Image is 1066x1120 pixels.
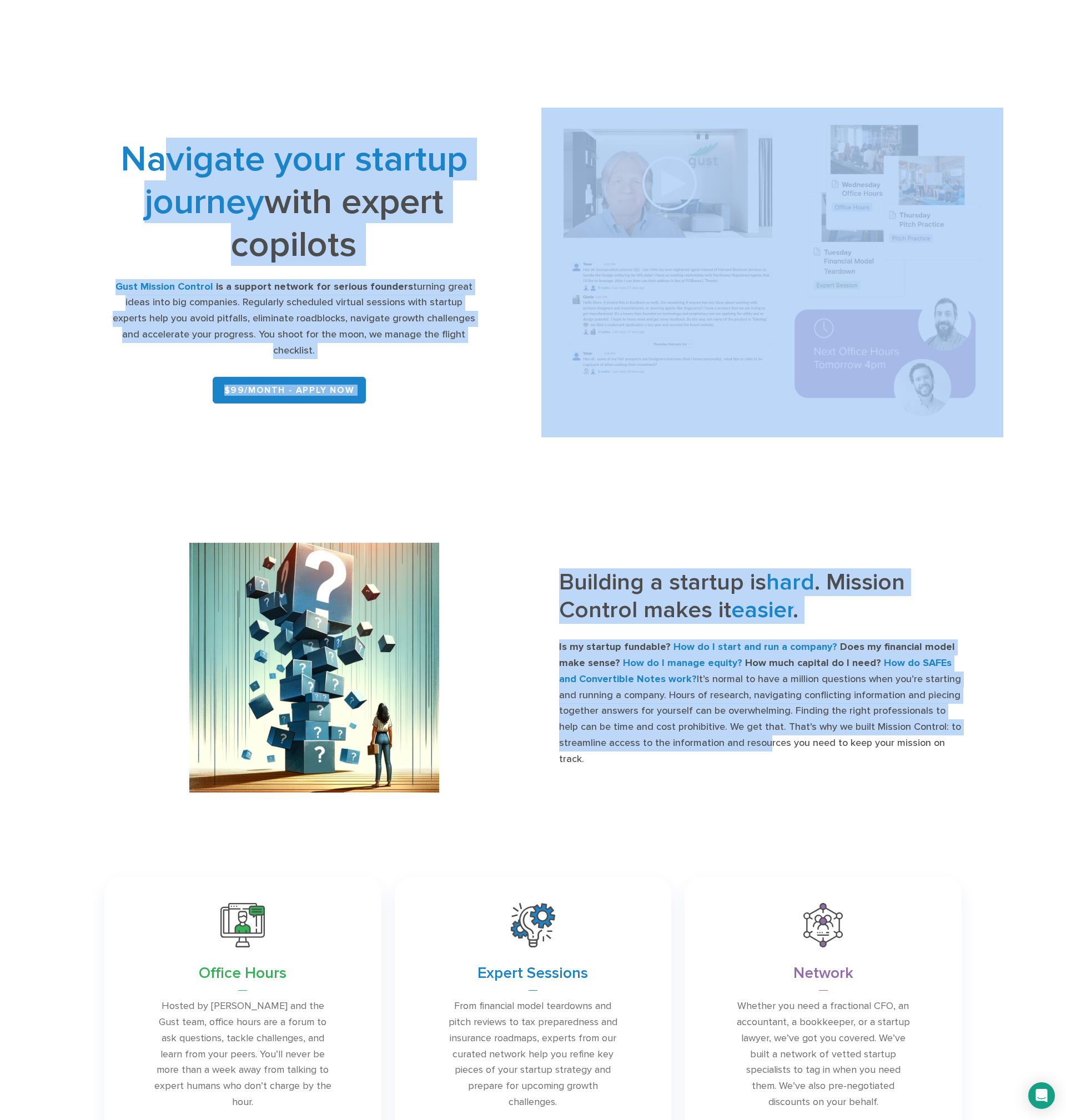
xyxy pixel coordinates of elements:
[115,281,213,292] strong: Gust Mission Control
[559,568,962,632] h3: Building a startup is . Mission Control makes it .
[766,568,814,596] span: hard
[109,138,479,266] h1: with expert copilots
[623,657,742,669] strong: How do I manage equity?
[559,641,955,669] strong: Does my financial model make sense?
[559,639,962,767] p: It’s normal to have a million questions when you’re starting and running a company. Hours of rese...
[745,657,881,669] strong: How much capital do I need?
[189,543,439,793] img: Startup founder feeling the pressure of a big stack of unknowns
[559,657,952,685] strong: How do SAFEs and Convertible Notes work?
[109,279,479,359] div: turning great ideas into big companies. Regularly scheduled virtual sessions with startup experts...
[731,596,793,624] span: easier
[541,108,1003,437] img: Composition of calendar events, a video call presentation, and chat rooms
[559,641,671,653] strong: Is my startup fundable?
[673,641,837,653] strong: How do I start and run a company?
[213,377,366,403] a: $99/month - APPLY NOW
[1028,1082,1055,1109] div: Open Intercom Messenger
[120,138,467,223] span: Navigate your startup journey
[216,281,413,292] strong: is a support network for serious founders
